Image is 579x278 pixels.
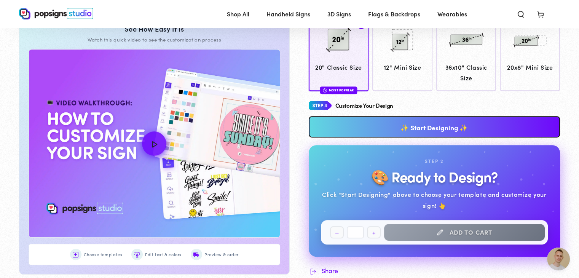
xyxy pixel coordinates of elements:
[323,88,327,93] img: fire.svg
[335,102,393,109] h4: Customize Your Design
[425,157,443,166] div: Step 2
[362,4,426,24] a: Flags & Backdrops
[500,17,560,91] a: 20x8 20x8" Mini Size
[383,21,421,59] img: 12
[440,62,493,84] span: 36x10" Classic Size
[432,4,473,24] a: Wearables
[371,169,498,184] h2: 🎨 Ready to Design?
[227,8,249,19] span: Shop All
[266,8,310,19] span: Handheld Signs
[312,62,365,73] span: 20" Classic Size
[322,267,338,274] span: Share
[327,8,351,19] span: 3D Signs
[504,62,557,73] span: 20x8" Mini Size
[384,224,545,241] button: Start Designing First
[376,62,429,73] span: 12" Mini Size
[309,17,369,91] a: 20 20" Classic Size Most Popular
[309,266,338,275] button: Share
[309,99,332,113] img: Step 4
[511,5,531,22] summary: Search our site
[320,86,357,94] div: Most Popular
[511,21,549,59] img: 20x8
[29,50,280,237] button: How to Customize Your Design
[29,36,280,43] div: Watch this quick video to see the customization process
[436,17,496,91] a: 36x10 36x10" Classic Size
[321,189,548,211] div: Click "Start Designing" above to choose your template and customize your sign! 👆
[204,251,239,259] span: Preview & order
[221,4,255,24] a: Shop All
[547,248,570,270] div: Open chat
[29,25,280,33] div: See How Easy It Is
[447,21,485,59] img: 36x10
[372,17,432,91] a: 12 12" Mini Size
[261,4,316,24] a: Handheld Signs
[368,8,420,19] span: Flags & Backdrops
[193,252,199,257] img: Preview & order
[145,251,182,259] span: Edit text & colors
[309,116,560,137] a: ✨ Start Designing ✨
[322,4,357,24] a: 3D Signs
[73,252,78,257] img: Choose templates
[84,251,123,259] span: Choose templates
[19,8,93,19] img: Popsigns Studio
[437,8,467,19] span: Wearables
[319,21,357,59] img: 20
[134,252,140,257] img: Edit text & colors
